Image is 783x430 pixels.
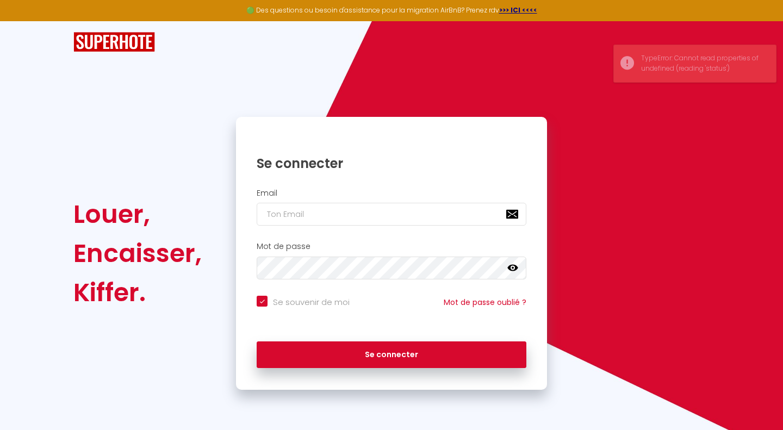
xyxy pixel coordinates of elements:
h2: Email [257,189,526,198]
h1: Se connecter [257,155,526,172]
a: >>> ICI <<<< [499,5,537,15]
h2: Mot de passe [257,242,526,251]
div: Encaisser, [73,234,202,273]
button: Se connecter [257,341,526,369]
div: TypeError: Cannot read properties of undefined (reading 'status') [641,53,765,74]
a: Mot de passe oublié ? [444,297,526,308]
div: Kiffer. [73,273,202,312]
input: Ton Email [257,203,526,226]
img: SuperHote logo [73,32,155,52]
div: Louer, [73,195,202,234]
